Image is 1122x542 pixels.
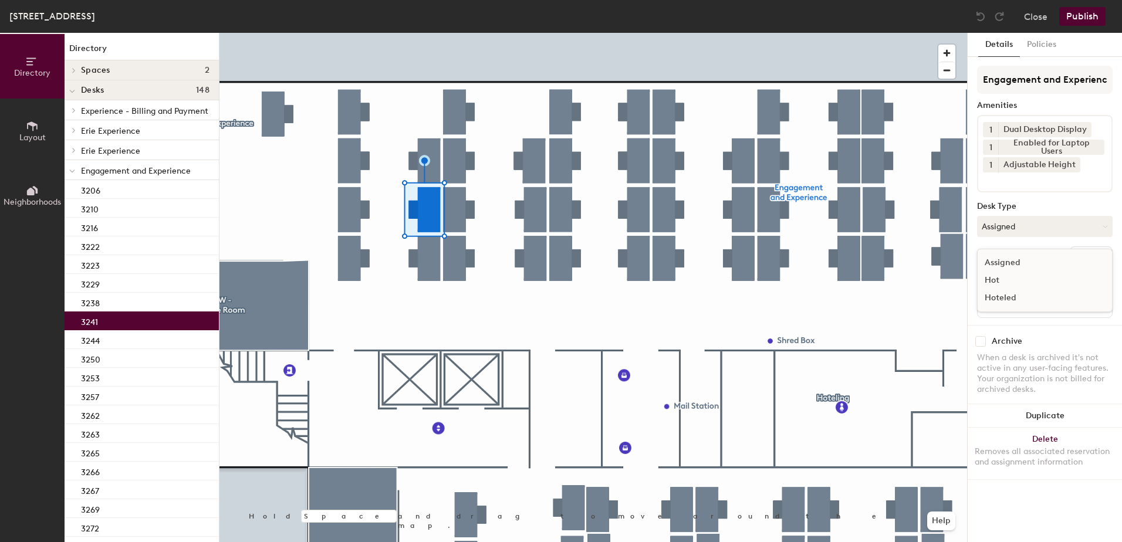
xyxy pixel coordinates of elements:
span: Desks [81,86,104,95]
button: Ungroup [1070,246,1113,266]
p: 3244 [81,333,100,346]
button: Policies [1020,33,1063,57]
div: Amenities [977,101,1113,110]
img: Undo [975,11,986,22]
button: 1 [983,157,998,172]
button: Help [927,511,955,530]
button: Close [1024,7,1047,26]
div: Archive [992,337,1022,346]
p: 3266 [81,464,100,477]
div: Removes all associated reservation and assignment information [975,446,1115,468]
span: 148 [196,86,209,95]
span: Experience - Billing and Payment [81,106,208,116]
span: 1 [989,159,992,171]
p: 3263 [81,426,100,440]
p: 3272 [81,520,99,534]
span: Erie Experience [81,146,140,156]
p: 3223 [81,258,100,271]
span: Engagement and Experience [81,166,191,176]
div: Adjustable Height [998,157,1080,172]
span: Spaces [81,66,110,75]
button: Details [978,33,1020,57]
p: 3250 [81,351,100,365]
p: 3238 [81,295,100,309]
span: Neighborhoods [4,197,61,207]
p: 3265 [81,445,100,459]
span: Layout [19,133,46,143]
button: Duplicate [968,404,1122,428]
p: 3222 [81,239,100,252]
span: Erie Experience [81,126,140,136]
span: 2 [205,66,209,75]
p: 3216 [81,220,98,233]
p: 3210 [81,201,99,215]
div: Dual Desktop Display [998,122,1091,137]
div: When a desk is archived it's not active in any user-facing features. Your organization is not bil... [977,353,1113,395]
img: Redo [993,11,1005,22]
div: [STREET_ADDRESS] [9,9,95,23]
span: Directory [14,68,50,78]
h1: Directory [65,42,219,60]
p: 3241 [81,314,98,327]
button: Assigned [977,216,1113,237]
p: 3229 [81,276,100,290]
p: 3262 [81,408,100,421]
button: Publish [1059,7,1106,26]
p: 3267 [81,483,99,496]
span: 1 [989,141,992,154]
span: 1 [989,124,992,136]
p: 3269 [81,502,100,515]
div: Enabled for Laptop Users [998,140,1104,155]
div: Hoteled [978,289,1095,307]
button: DeleteRemoves all associated reservation and assignment information [968,428,1122,479]
div: Assigned [978,254,1095,272]
p: 3257 [81,389,99,402]
p: 3206 [81,182,100,196]
p: 3253 [81,370,100,384]
button: 1 [983,122,998,137]
div: Desk Type [977,202,1113,211]
div: Hot [978,272,1095,289]
button: 1 [983,140,998,155]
